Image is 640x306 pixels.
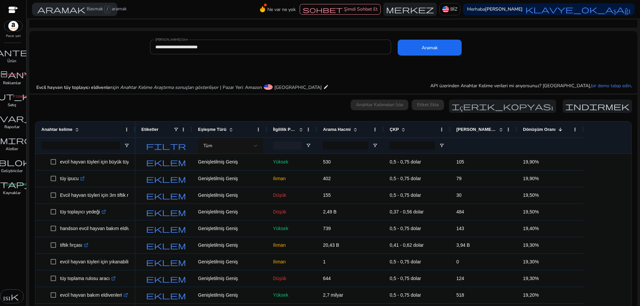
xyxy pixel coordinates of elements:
[146,224,202,233] font: eklemek
[456,127,499,132] font: [PERSON_NAME]/Ay
[3,80,21,86] font: Reklamlar
[6,146,18,152] font: Aletler
[523,159,539,164] font: 19,90%
[60,192,175,198] font: Evcil hayvan tüyleri için 3m tiftik ruloları ekstra yapışkan
[523,292,539,298] font: 19,20%
[591,83,631,89] font: bir demo talep edin
[146,157,202,167] font: eklemek
[390,192,421,198] font: 0,5 - 0,75 dolar
[323,192,331,198] font: 155
[112,84,218,91] font: için Anahtar Kelime Araştırma sonuçları gösteriliyor
[124,143,129,148] button: Filtre Menüsünü Aç
[4,21,22,31] img: amazon.svg
[146,191,202,200] font: eklemek
[323,292,343,298] font: 2,7 milyar
[60,159,153,164] font: evcil hayvan tüyleri için büyük tüy toplayıcılar
[146,141,226,151] font: filtre_alt
[523,226,539,231] font: 19,40%
[146,274,202,283] font: eklemek
[442,6,449,13] img: us.svg
[198,159,238,164] font: Genişletilmiş Geniş
[141,127,158,132] font: Etiketler
[273,209,286,214] font: Düşük
[323,226,331,231] font: 739
[456,226,464,231] font: 143
[273,259,286,264] font: Ilıman
[1,168,23,173] font: Geliştiriciler
[323,159,331,164] font: 530
[273,242,286,248] font: Ilıman
[456,209,464,214] font: 484
[198,292,238,298] font: Genişletilmiş Geniş
[456,242,470,248] font: 3,94 B
[60,242,82,248] font: tiftik fırçası
[485,6,523,12] font: [PERSON_NAME]
[37,5,85,14] font: aramak
[390,209,424,214] font: 0,37 - 0,56 dolar
[60,276,110,281] font: tüy toplama rulosu aracı
[273,176,286,181] font: Ilıman
[306,143,311,148] button: Filtre Menüsünü Aç
[390,292,421,298] font: 0,5 - 0,75 dolar
[372,143,378,148] button: Filtre Menüsünü Aç
[456,192,462,198] font: 30
[390,159,421,164] font: 0,5 - 0,75 dolar
[323,242,339,248] font: 20,43 B
[390,259,421,264] font: 0,5 - 0,75 dolar
[273,226,288,231] font: Yüksek
[523,209,539,214] font: 19,50%
[13,95,54,98] font: fiber_manuel_kayıt
[41,127,72,132] font: Anahtar kelime
[525,5,631,14] font: klavye_ok_aşağı
[439,143,444,148] button: Filtre Menüsünü Aç
[8,102,16,108] font: Satış
[146,257,202,267] font: eklemek
[323,276,331,281] font: 644
[274,84,322,91] font: [GEOGRAPHIC_DATA]
[323,127,351,132] font: Arama Hacmi
[456,159,464,164] font: 105
[450,6,457,12] font: BİZ
[273,192,286,198] font: Düşük
[6,34,21,38] font: Pazar yeri
[60,176,79,181] font: tüy ipucu
[198,242,238,248] font: Genişletilmiş Geniş
[198,192,238,198] font: Genişletilmiş Geniş
[390,226,421,231] font: 0,5 - 0,75 dolar
[390,127,399,132] font: ÇKP
[563,100,632,113] button: indirmek
[3,292,59,301] font: ışık_modu
[87,6,103,12] font: Basmak
[273,276,286,281] font: Düşük
[41,142,120,150] input: Anahtar Kelime Filtre Girişi
[4,124,20,130] font: Raporlar
[273,292,288,298] font: Yüksek
[565,102,629,111] font: indirmek
[198,276,238,281] font: Genişletilmiş Geniş
[323,176,331,181] font: 402
[267,6,296,13] font: Ne var ne yok
[456,259,459,264] font: 0
[155,37,188,42] font: [PERSON_NAME] Girin
[523,127,556,132] font: Dönüşüm Oranı
[523,259,539,264] font: 19,30%
[203,143,212,149] font: Tüm
[344,6,378,12] font: Şimdi Sohbet Et
[60,226,141,231] font: handson evcil hayvan bakım eldivenleri
[3,190,21,195] font: Kaynaklar
[112,6,127,12] font: aramak
[3,73,44,76] font: fiber_manuel_kayıt
[146,174,202,183] font: eklemek
[220,84,262,91] font: | Pazar Yeri: Amazon
[273,127,299,132] font: İlgililik Puanı
[386,5,434,14] font: merkez
[146,207,202,217] font: eklemek
[3,182,44,186] font: fiber_manuel_kayıt
[390,276,421,281] font: 0,5 - 0,75 dolar
[60,209,100,214] font: tüy toplayıcı yedeği
[523,176,539,181] font: 19,90%
[323,259,326,264] font: 1
[323,209,336,214] font: 2,49 B
[456,176,462,181] font: 79
[198,176,238,181] font: Genişletilmiş Geniş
